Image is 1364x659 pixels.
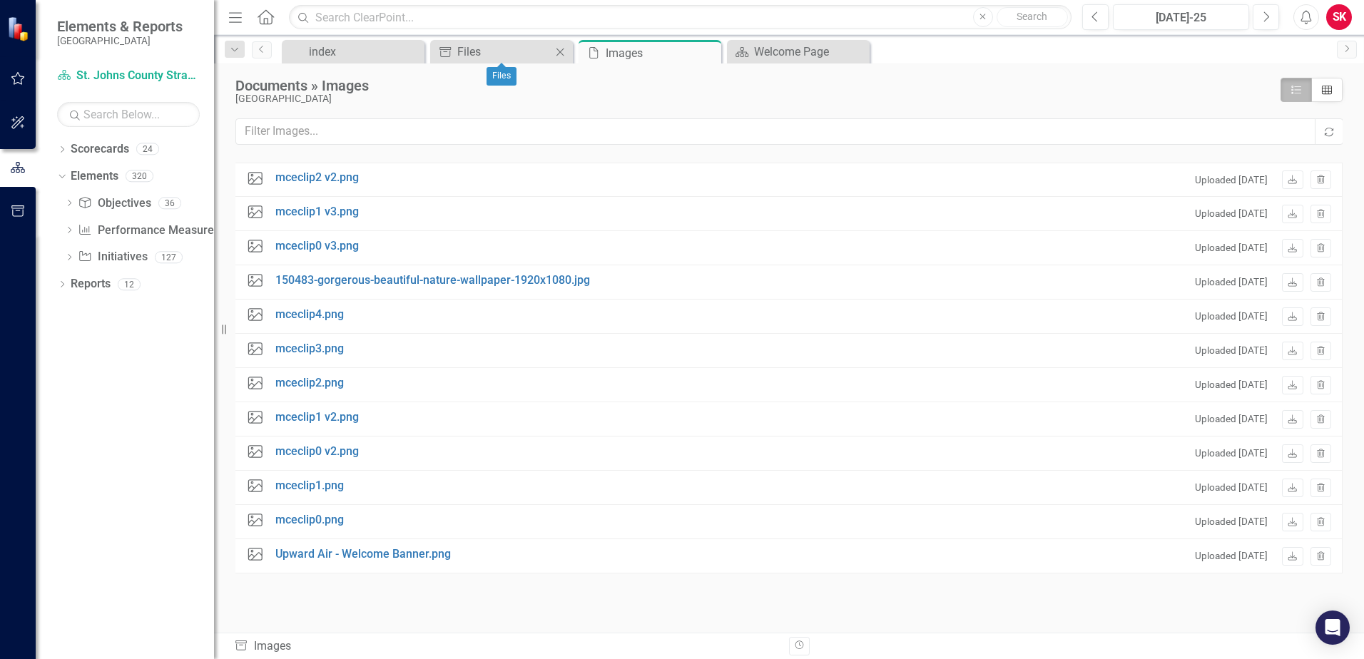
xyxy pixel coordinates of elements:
a: Objectives [78,195,151,212]
small: Uploaded [DATE] [1195,207,1268,220]
button: SK [1326,4,1352,30]
small: Uploaded [DATE] [1195,481,1268,494]
input: Search ClearPoint... [289,5,1072,30]
div: 127 [155,251,183,263]
small: Uploaded [DATE] [1195,412,1268,426]
div: Files [487,67,516,86]
div: [GEOGRAPHIC_DATA] [235,93,1273,104]
a: 150483-gorgerous-beautiful-nature-wallpaper-1920x1080.jpg [275,272,590,289]
small: Uploaded [DATE] [1195,344,1268,357]
div: Images [606,44,718,62]
a: Initiatives [78,249,147,265]
div: Files [457,43,551,61]
small: Uploaded [DATE] [1195,515,1268,528]
a: mceclip2.png [275,375,344,392]
a: Elements [71,168,118,185]
a: mceclip3.png [275,341,344,357]
div: 24 [136,143,159,155]
a: Upward Air - Welcome Banner.png [275,546,451,563]
small: Uploaded [DATE] [1195,275,1268,289]
div: Documents » Images [235,78,1273,93]
small: [GEOGRAPHIC_DATA] [57,35,183,46]
small: Uploaded [DATE] [1195,378,1268,392]
div: [DATE]-25 [1118,9,1244,26]
a: mceclip0.png [275,512,344,528]
a: Welcome Page [731,43,866,61]
small: Uploaded [DATE] [1195,173,1268,187]
a: mceclip0 v3.png [275,238,359,255]
a: Reports [71,276,111,292]
a: St. Johns County Strategic Plan [57,68,200,84]
a: mceclip2 v2.png [275,170,359,186]
a: mceclip1.png [275,478,344,494]
small: Uploaded [DATE] [1195,446,1268,460]
a: Files [434,43,551,61]
a: mceclip1 v3.png [275,204,359,220]
small: Uploaded [DATE] [1195,549,1268,563]
div: index [309,43,421,61]
a: mceclip1 v2.png [275,409,359,426]
a: mceclip4.png [275,307,344,323]
div: Welcome Page [754,43,866,61]
div: Open Intercom Messenger [1315,611,1350,645]
img: ClearPoint Strategy [7,16,32,41]
div: 12 [118,278,141,290]
a: index [285,43,421,61]
a: Performance Measures [78,223,219,239]
small: Uploaded [DATE] [1195,310,1268,323]
small: Uploaded [DATE] [1195,241,1268,255]
button: [DATE]-25 [1113,4,1249,30]
a: Scorecards [71,141,129,158]
div: Images [234,638,778,655]
span: Elements & Reports [57,18,183,35]
a: mceclip0 v2.png [275,444,359,460]
input: Filter Images... [235,118,1316,145]
div: 36 [158,197,181,209]
div: 320 [126,170,153,183]
span: Search [1017,11,1047,22]
button: Search [997,7,1068,27]
input: Search Below... [57,102,200,127]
